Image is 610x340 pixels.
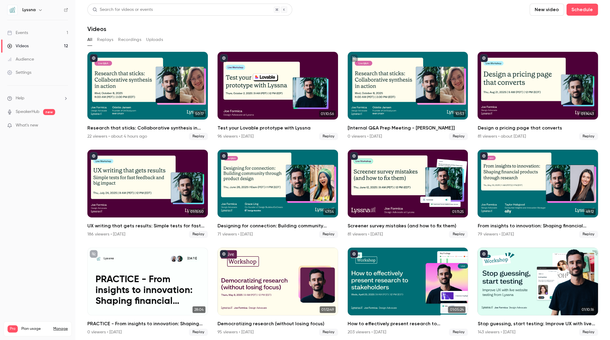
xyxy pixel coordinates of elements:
button: published [350,152,358,160]
span: Replay [319,133,338,140]
li: Democratizing research (without losing focus) [217,248,338,336]
li: UX writing that gets results: Simple tests for fast feedback and big impact [87,150,208,238]
a: SpeakerHub [16,109,39,115]
button: published [350,250,358,258]
img: Lyssna [8,5,17,15]
a: 47:54Designing for connection: Building community through product design71 viewers • [DATE]Replay [217,150,338,238]
a: PRACTICE - From insights to innovation: Shaping financial products through researchLyssnaJoe Form... [87,248,208,336]
div: 95 viewers • [DATE] [217,329,254,335]
li: Stop guessing, start testing: Improve UX with live website testing [477,248,598,336]
h2: Democratizing research (without losing focus) [217,320,338,327]
img: Joe Formica [177,256,183,262]
h2: Research that sticks: Collaborative synthesis in action [87,124,208,132]
span: Replay [579,329,598,336]
a: 01:05:24How to effectively present research to stakeholders203 viewers • [DATE]Replay [348,248,468,336]
span: 49:12 [584,208,596,215]
button: Replays [97,35,113,45]
h2: UX writing that gets results: Simple tests for fast feedback and big impact [87,222,208,229]
h2: Test your Lovable prototype with Lyssna [217,124,338,132]
p: PRACTICE - From insights to innovation: Shaping financial products through research [95,274,200,307]
a: Manage [53,326,68,331]
button: unpublished [90,250,98,258]
span: 01:05:24 [448,306,465,313]
div: 22 viewers • about 4 hours ago [87,133,147,139]
h6: Lyssna [22,7,36,13]
div: Videos [7,43,29,49]
button: published [220,54,228,62]
ul: Videos [87,52,598,336]
span: What's new [16,122,38,129]
span: 50:17 [193,111,205,117]
span: Replay [579,231,598,238]
span: Replay [319,329,338,336]
li: Design a pricing page that converts [477,52,598,140]
span: 01:15:50 [189,208,205,215]
span: 01:12:49 [320,306,336,313]
span: Replay [189,231,208,238]
span: 10:53 [453,111,465,117]
span: 01:14:43 [579,111,596,117]
img: Taylor Hobgood [171,256,177,262]
li: Test your Lovable prototype with Lyssna [217,52,338,140]
div: 0 viewers • [DATE] [348,133,382,139]
a: 49:12From insights to innovation: Shaping financial products through research79 viewers • [DATE]R... [477,150,598,238]
span: Help [16,95,24,101]
div: Search for videos or events [92,7,153,13]
iframe: Noticeable Trigger [61,123,68,128]
li: How to effectively present research to stakeholders [348,248,468,336]
a: 01:14:43Design a pricing page that converts81 viewers • about [DATE]Replay [477,52,598,140]
button: published [90,54,98,62]
li: Screener survey mistakes (and how to fix them) [348,150,468,238]
span: Replay [189,329,208,336]
a: 01:10:16Stop guessing, start testing: Improve UX with live website testing143 viewers • [DATE]Replay [477,248,598,336]
span: Replay [449,133,468,140]
span: 01:10:16 [580,306,596,313]
div: 0 viewers • [DATE] [87,329,122,335]
li: [Internal Q&A Prep Meeting - Joe x Odette] [348,52,468,140]
span: Replay [189,133,208,140]
li: help-dropdown-opener [7,95,68,101]
span: 01:10:56 [319,111,336,117]
h2: PRACTICE - From insights to innovation: Shaping financial products through research [87,320,208,327]
a: 01:12:49Democratizing research (without losing focus)95 viewers • [DATE]Replay [217,248,338,336]
button: published [90,152,98,160]
div: 79 viewers • [DATE] [477,231,514,237]
button: New video [530,4,564,16]
h2: Design a pricing page that converts [477,124,598,132]
a: 01:10:56Test your Lovable prototype with Lyssna96 viewers • [DATE]Replay [217,52,338,140]
button: unpublished [350,54,358,62]
span: Replay [449,329,468,336]
span: Replay [319,231,338,238]
h2: How to effectively present research to stakeholders [348,320,468,327]
div: 71 viewers • [DATE] [217,231,253,237]
section: Videos [87,4,598,336]
button: All [87,35,92,45]
button: Schedule [566,4,598,16]
div: 203 viewers • [DATE] [348,329,386,335]
span: Plan usage [21,326,50,331]
a: 50:17Research that sticks: Collaborative synthesis in action22 viewers • about 4 hours agoReplay [87,52,208,140]
span: [DATE] [185,256,200,262]
span: 47:54 [323,208,336,215]
span: 28:04 [192,306,205,313]
div: 186 viewers • [DATE] [87,231,125,237]
h1: Videos [87,25,106,33]
h2: Designing for connection: Building community through product design [217,222,338,229]
li: PRACTICE - From insights to innovation: Shaping financial products through research [87,248,208,336]
button: Uploads [146,35,163,45]
span: Replay [579,133,598,140]
div: 143 viewers • [DATE] [477,329,515,335]
div: 81 viewers • [DATE] [348,231,383,237]
button: published [480,54,488,62]
a: 10:53[Internal Q&A Prep Meeting - [PERSON_NAME]]0 viewers • [DATE]Replay [348,52,468,140]
button: published [220,152,228,160]
button: published [480,152,488,160]
button: published [480,250,488,258]
li: Research that sticks: Collaborative synthesis in action [87,52,208,140]
span: 01:11:25 [450,208,465,215]
span: Pro [8,325,18,332]
img: PRACTICE - From insights to innovation: Shaping financial products through research [95,256,102,262]
h2: Stop guessing, start testing: Improve UX with live website testing [477,320,598,327]
div: Settings [7,70,31,76]
div: Events [7,30,28,36]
